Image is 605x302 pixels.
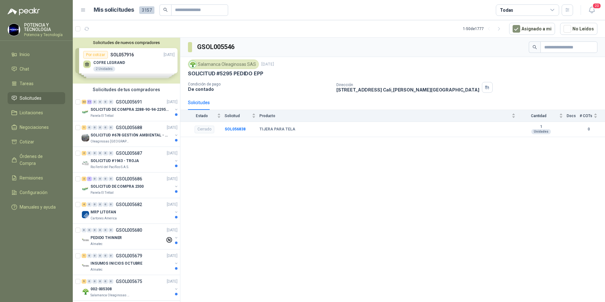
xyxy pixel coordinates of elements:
span: Remisiones [20,174,43,181]
div: 0 [103,254,108,258]
th: Solicitud [225,110,259,122]
div: 0 [92,279,97,284]
span: Manuales y ayuda [20,204,56,211]
p: GSOL005691 [116,100,142,104]
span: Inicio [20,51,30,58]
a: 33 11 0 0 0 0 GSOL005691[DATE] Company LogoSOLICITUD DE COMPRA 2288-90-94-2295-96-2301-02-04Panel... [82,98,179,118]
span: 20 [592,3,601,9]
div: 0 [109,202,113,207]
a: 0 0 0 0 0 0 GSOL005680[DATE] Company LogoPEDIDO THINNERAlmatec [82,226,179,247]
div: 0 [92,125,97,130]
span: Solicitudes [20,95,41,102]
span: Licitaciones [20,109,43,116]
th: Producto [259,110,519,122]
p: PEDIDO THINNER [90,235,122,241]
p: Salamanca Oleaginosas SAS [90,293,130,298]
p: SOLICITUD #678 GESTIÓN AMBIENTAL - TUMACO [90,132,169,138]
p: POTENCIA Y TECNOLOGIA [24,23,65,32]
div: 0 [109,177,113,181]
p: GSOL005679 [116,254,142,258]
p: [DATE] [167,176,178,182]
div: 0 [87,228,92,232]
div: 0 [92,228,97,232]
img: Company Logo [8,24,20,36]
b: 0 [580,126,597,132]
div: 0 [82,228,86,232]
p: [DATE] [261,61,274,67]
div: 4 [82,202,86,207]
p: [DATE] [167,279,178,285]
div: 0 [98,254,103,258]
div: 0 [103,125,108,130]
span: Solicitud [225,114,251,118]
p: Almatec [90,267,103,272]
h3: GSOL005546 [197,42,235,52]
button: No Leídos [560,23,597,35]
img: Company Logo [82,160,89,167]
div: 0 [103,279,108,284]
p: MRP LITOFAN [90,209,116,215]
div: 0 [103,151,108,155]
div: 0 [103,177,108,181]
div: 0 [92,100,97,104]
div: 1 [82,254,86,258]
div: 2 [82,177,86,181]
p: Cartones America [90,216,117,221]
div: 0 [92,254,97,258]
div: 0 [103,228,108,232]
a: 2 7 0 0 0 0 GSOL005686[DATE] Company LogoSOLICITUD DE COMPRA 2300Panela El Trébol [82,175,179,195]
a: Negociaciones [8,121,65,133]
p: GSOL005688 [116,125,142,130]
img: Company Logo [82,134,89,142]
a: SOL056838 [225,127,246,131]
a: Tareas [8,78,65,90]
a: Inicio [8,48,65,60]
p: GSOL005675 [116,279,142,284]
p: 002-005308 [90,286,112,292]
span: Estado [188,114,216,118]
span: Configuración [20,189,47,196]
p: Rio Fertil del Pacífico S.A.S. [90,165,129,170]
p: SOLICITUD DE COMPRA 2300 [90,184,144,190]
p: [DATE] [167,150,178,156]
img: Company Logo [189,61,196,68]
span: Cantidad [519,114,558,118]
div: 0 [87,279,92,284]
span: # COTs [580,114,592,118]
img: Company Logo [82,108,89,116]
a: Solicitudes [8,92,65,104]
th: Docs [567,110,580,122]
p: INSUMOS INICIOS OCTUBRE [90,261,142,267]
a: Manuales y ayuda [8,201,65,213]
div: Unidades [531,129,551,134]
h1: Mis solicitudes [94,5,134,15]
span: search [163,8,168,12]
div: Solicitudes de nuevos compradoresPor cotizarSOL057916[DATE] COFRE LEGRAND2 UnidadesPor cotizarSOL... [73,38,180,84]
span: Producto [259,114,510,118]
a: Chat [8,63,65,75]
a: 1 0 0 0 0 0 GSOL005679[DATE] Company LogoINSUMOS INICIOS OCTUBREAlmatec [82,252,179,272]
button: 20 [586,4,597,16]
div: Todas [500,7,513,14]
p: GSOL005680 [116,228,142,232]
div: 0 [87,202,92,207]
div: 0 [92,202,97,207]
p: GSOL005687 [116,151,142,155]
img: Logo peakr [8,8,40,15]
div: Solicitudes [188,99,210,106]
div: 0 [109,228,113,232]
p: SOLICITUD #5295 PEDIDO EPP [188,70,263,77]
span: Órdenes de Compra [20,153,59,167]
span: Cotizar [20,138,34,145]
p: Almatec [90,242,103,247]
div: 0 [109,100,113,104]
div: 0 [92,151,97,155]
p: GSOL005686 [116,177,142,181]
a: Configuración [8,186,65,198]
p: [DATE] [167,253,178,259]
a: Órdenes de Compra [8,150,65,169]
div: 0 [98,202,103,207]
div: 1 - 50 de 1777 [463,24,504,34]
p: Panela El Trébol [90,190,114,195]
div: 0 [92,177,97,181]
